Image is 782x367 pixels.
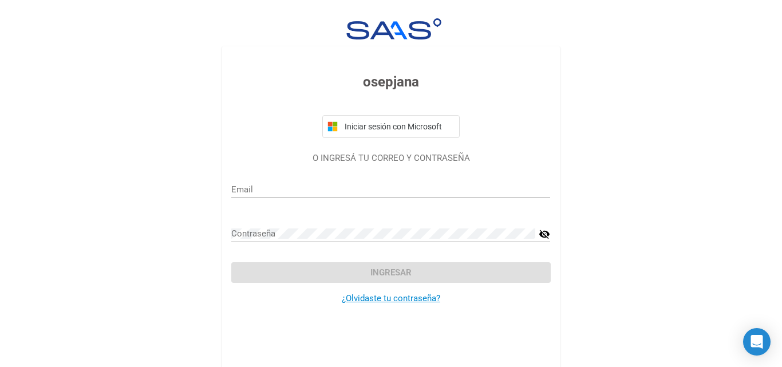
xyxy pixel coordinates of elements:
[743,328,771,356] div: Open Intercom Messenger
[231,262,550,283] button: Ingresar
[231,152,550,165] p: O INGRESÁ TU CORREO Y CONTRASEÑA
[231,72,550,92] h3: osepjana
[539,227,550,241] mat-icon: visibility_off
[342,122,455,131] span: Iniciar sesión con Microsoft
[342,293,440,303] a: ¿Olvidaste tu contraseña?
[370,267,412,278] span: Ingresar
[322,115,460,138] button: Iniciar sesión con Microsoft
